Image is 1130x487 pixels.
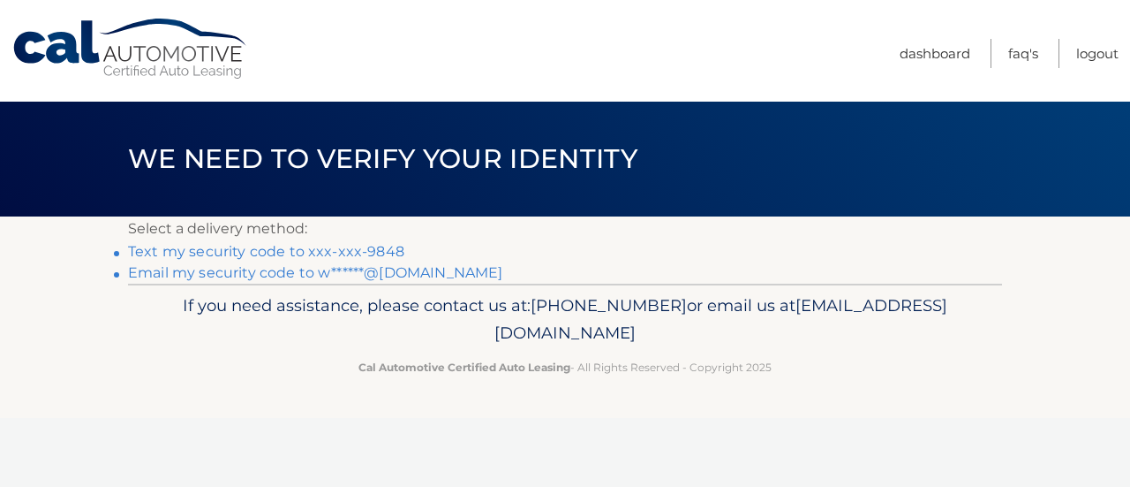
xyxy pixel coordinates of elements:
[139,358,991,377] p: - All Rights Reserved - Copyright 2025
[358,361,570,374] strong: Cal Automotive Certified Auto Leasing
[531,295,687,316] span: [PHONE_NUMBER]
[11,18,250,80] a: Cal Automotive
[1076,39,1119,68] a: Logout
[128,264,503,281] a: Email my security code to w******@[DOMAIN_NAME]
[1008,39,1038,68] a: FAQ's
[128,243,404,260] a: Text my security code to xxx-xxx-9848
[128,217,1002,241] p: Select a delivery method:
[900,39,970,68] a: Dashboard
[139,292,991,348] p: If you need assistance, please contact us at: or email us at
[128,142,637,175] span: We need to verify your identity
